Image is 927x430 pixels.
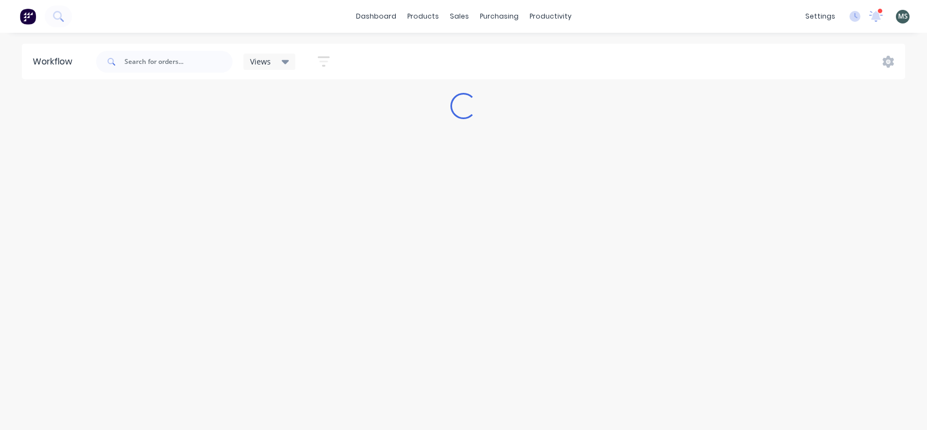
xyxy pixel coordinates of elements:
input: Search for orders... [124,51,233,73]
div: products [402,8,444,25]
div: Workflow [33,55,78,68]
a: dashboard [350,8,402,25]
span: MS [898,11,908,21]
div: purchasing [474,8,524,25]
span: Views [250,56,271,67]
div: settings [800,8,841,25]
div: sales [444,8,474,25]
img: Factory [20,8,36,25]
div: productivity [524,8,577,25]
